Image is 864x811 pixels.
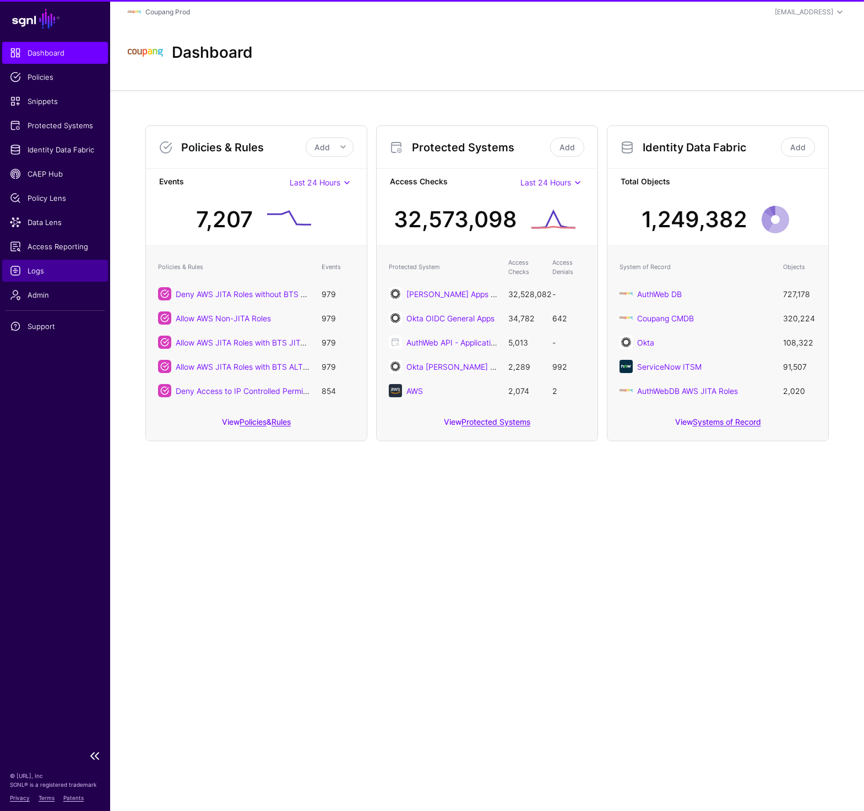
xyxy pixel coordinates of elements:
a: Protected Systems [2,114,108,136]
td: 979 [316,330,360,354]
img: svg+xml;base64,PHN2ZyB3aWR0aD0iNjQiIGhlaWdodD0iNjQiIHZpZXdCb3g9IjAgMCA2NCA2NCIgZmlsbD0ibm9uZSIgeG... [620,336,633,349]
span: Dashboard [10,47,100,58]
a: Allow AWS JITA Roles with BTS JITA Tickets [176,338,333,347]
span: Snippets [10,96,100,107]
a: Policy Lens [2,187,108,209]
span: Access Reporting [10,241,100,252]
th: Access Denials [547,253,591,282]
a: Coupang Prod [145,8,190,16]
td: - [547,330,591,354]
h3: Identity Data Fabric [643,141,779,154]
a: AWS [406,386,423,396]
td: 979 [316,306,360,330]
strong: Events [159,176,290,189]
span: Logs [10,265,100,276]
span: Last 24 Hours [290,178,340,187]
a: AuthWebDB AWS JITA Roles [637,386,738,396]
span: CAEP Hub [10,168,100,179]
h3: Policies & Rules [181,141,306,154]
a: Logs [2,260,108,282]
a: Okta [637,338,654,347]
td: 2,289 [503,354,547,379]
a: Allow AWS JITA Roles with BTS ALTUS Tickets [176,362,341,371]
th: Objects [778,253,822,282]
th: Policies & Rules [153,253,316,282]
span: Support [10,321,100,332]
span: Admin [10,289,100,300]
div: View & [146,409,367,441]
span: Data Lens [10,217,100,228]
td: 108,322 [778,330,822,354]
td: 5,013 [503,330,547,354]
a: Deny Access to IP Controlled Permissions off VDI [176,386,352,396]
a: ServiceNow ITSM [637,362,702,371]
td: 2,020 [778,379,822,403]
a: Policies [2,66,108,88]
th: Events [316,253,360,282]
a: Rules [271,417,291,426]
th: Access Checks [503,253,547,282]
img: svg+xml;base64,PHN2ZyB3aWR0aD0iNjQiIGhlaWdodD0iNjQiIHZpZXdCb3g9IjAgMCA2NCA2NCIgZmlsbD0ibm9uZSIgeG... [620,360,633,373]
span: Policy Lens [10,193,100,204]
a: Coupang CMDB [637,314,694,323]
div: 1,249,382 [642,203,747,236]
a: Data Lens [2,211,108,233]
span: Policies [10,72,100,83]
strong: Access Checks [390,176,520,189]
a: Snippets [2,90,108,112]
td: 979 [316,354,360,379]
span: Identity Data Fabric [10,144,100,155]
td: 854 [316,379,360,403]
a: Access Reporting [2,235,108,257]
a: Terms [39,794,55,801]
span: Protected Systems [10,120,100,131]
img: svg+xml;base64,PHN2ZyB3aWR0aD0iNjQiIGhlaWdodD0iNjQiIHZpZXdCb3g9IjAgMCA2NCA2NCIgZmlsbD0ibm9uZSIgeG... [389,384,402,397]
td: 2,074 [503,379,547,403]
p: © [URL], Inc [10,771,100,780]
img: svg+xml;base64,PHN2ZyB3aWR0aD0iNjQiIGhlaWdodD0iNjQiIHZpZXdCb3g9IjAgMCA2NCA2NCIgZmlsbD0ibm9uZSIgeG... [389,311,402,325]
td: 32,528,082 [503,282,547,306]
a: Protected Systems [461,417,530,426]
td: - [547,282,591,306]
img: svg+xml;base64,PHN2ZyB3aWR0aD0iNjQiIGhlaWdodD0iNjQiIHZpZXdCb3g9IjAgMCA2NCA2NCIgZmlsbD0ibm9uZSIgeG... [389,287,402,300]
td: 992 [547,354,591,379]
td: 34,782 [503,306,547,330]
a: Okta OIDC General Apps [406,314,495,323]
a: Deny AWS JITA Roles without BTS Tickets [176,289,327,299]
td: 642 [547,306,591,330]
img: svg+xml;base64,PHN2ZyBpZD0iTG9nbyIgeG1sbnM9Imh0dHA6Ly93d3cudzMub3JnLzIwMDAvc3ZnIiB3aWR0aD0iMTIxLj... [620,384,633,397]
span: Last 24 Hours [520,178,571,187]
a: Systems of Record [693,417,761,426]
strong: Total Objects [621,176,815,189]
div: View [607,409,828,441]
p: SGNL® is a registered trademark [10,780,100,789]
th: System of Record [614,253,778,282]
th: Protected System [383,253,503,282]
a: Patents [63,794,84,801]
td: 91,507 [778,354,822,379]
a: Policies [240,417,267,426]
a: SGNL [7,7,104,31]
span: Add [314,143,330,152]
img: svg+xml;base64,PHN2ZyBpZD0iTG9nbyIgeG1sbnM9Imh0dHA6Ly93d3cudzMub3JnLzIwMDAvc3ZnIiB3aWR0aD0iMTIxLj... [620,287,633,300]
a: Identity Data Fabric [2,139,108,161]
img: svg+xml;base64,PHN2ZyBpZD0iTG9nbyIgeG1sbnM9Imh0dHA6Ly93d3cudzMub3JnLzIwMDAvc3ZnIiB3aWR0aD0iMTIxLj... [128,35,163,70]
a: [PERSON_NAME] Apps (with Legacy UserID) [406,289,566,299]
a: Add [781,138,815,157]
h3: Protected Systems [412,141,548,154]
a: AuthWeb API - Applications, Roles, and Permissions [406,338,590,347]
a: Dashboard [2,42,108,64]
img: svg+xml;base64,PHN2ZyB3aWR0aD0iNjQiIGhlaWdodD0iNjQiIHZpZXdCb3g9IjAgMCA2NCA2NCIgZmlsbD0ibm9uZSIgeG... [389,360,402,373]
a: Okta [PERSON_NAME] General Apps [406,362,537,371]
a: AuthWeb DB [637,289,682,299]
a: CAEP Hub [2,163,108,185]
img: svg+xml;base64,PHN2ZyBpZD0iTG9nbyIgeG1sbnM9Imh0dHA6Ly93d3cudzMub3JnLzIwMDAvc3ZnIiB3aWR0aD0iMTIxLj... [128,6,141,19]
td: 320,224 [778,306,822,330]
div: 7,207 [196,203,253,236]
a: Allow AWS Non-JITA Roles [176,314,271,323]
td: 979 [316,282,360,306]
a: Admin [2,284,108,306]
img: svg+xml;base64,PHN2ZyBpZD0iTG9nbyIgeG1sbnM9Imh0dHA6Ly93d3cudzMub3JnLzIwMDAvc3ZnIiB3aWR0aD0iMTIxLj... [620,311,633,325]
td: 2 [547,379,591,403]
div: 32,573,098 [394,203,517,236]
